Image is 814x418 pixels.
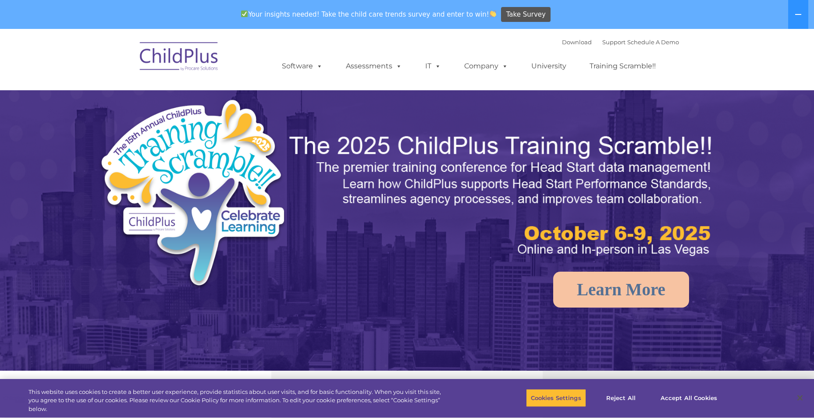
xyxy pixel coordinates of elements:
img: 👏 [490,11,496,17]
span: Take Survey [506,7,546,22]
button: Accept All Cookies [656,389,722,407]
a: Company [455,57,517,75]
a: Training Scramble!! [581,57,665,75]
span: Phone number [122,94,159,100]
span: Your insights needed! Take the child care trends survey and enter to win! [238,6,500,23]
span: Last name [122,58,149,64]
font: | [562,39,679,46]
a: Take Survey [501,7,551,22]
a: Support [602,39,626,46]
img: ✅ [241,11,248,17]
a: Download [562,39,592,46]
a: Assessments [337,57,411,75]
a: Schedule A Demo [627,39,679,46]
div: This website uses cookies to create a better user experience, provide statistics about user visit... [28,388,448,414]
a: Learn More [553,272,689,308]
a: Software [273,57,331,75]
a: University [523,57,575,75]
button: Close [790,388,810,407]
img: ChildPlus by Procare Solutions [135,36,223,80]
button: Cookies Settings [526,389,586,407]
a: IT [416,57,450,75]
button: Reject All [594,389,648,407]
